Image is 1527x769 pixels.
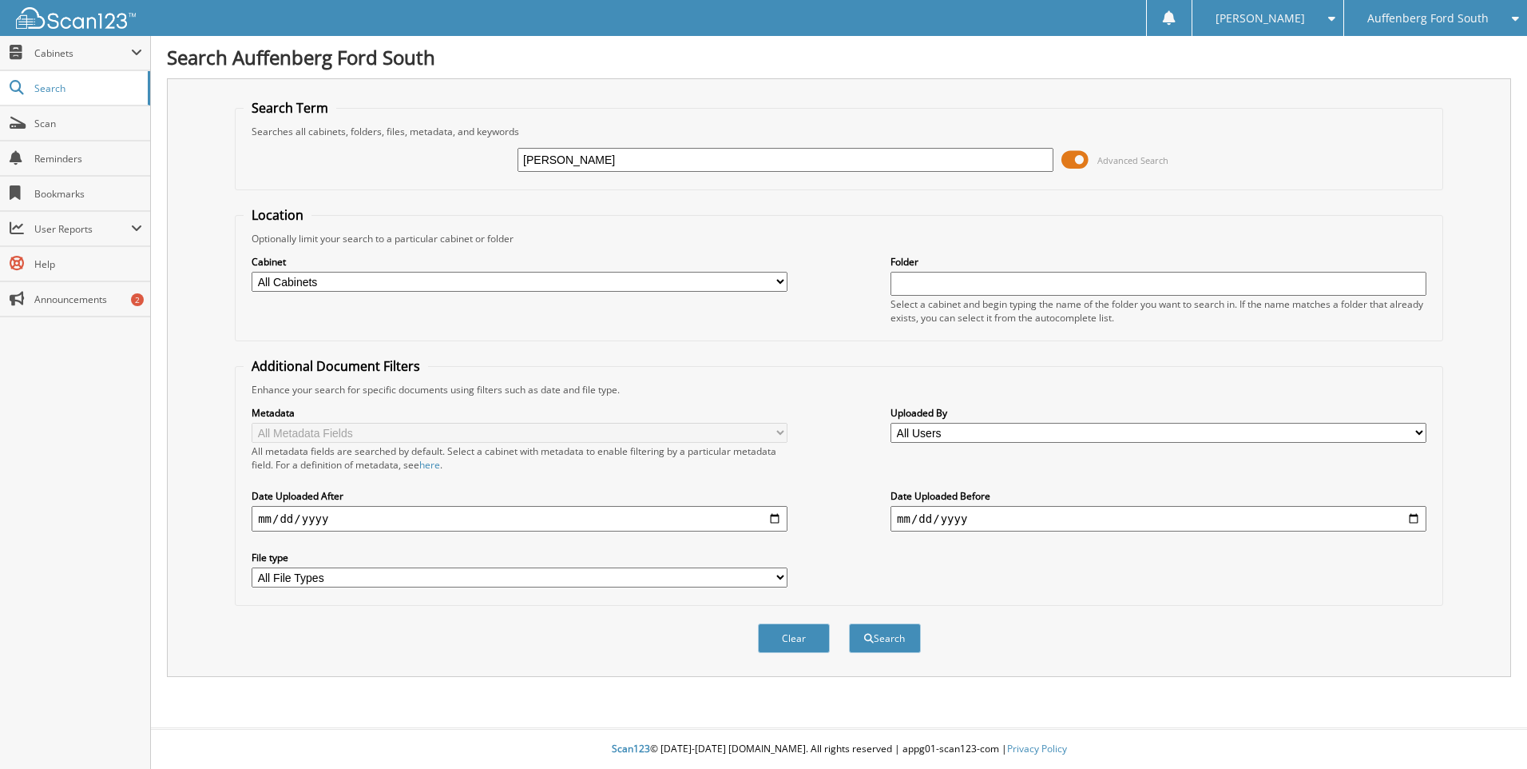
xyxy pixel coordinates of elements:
[849,624,921,653] button: Search
[131,293,144,306] div: 2
[34,187,142,201] span: Bookmarks
[244,125,1434,138] div: Searches all cabinets, folders, files, metadata, and keywords
[244,99,336,117] legend: Search Term
[890,297,1426,325] div: Select a cabinet and begin typing the name of the folder you want to search in. If the name match...
[252,444,787,472] div: All metadata fields are searched by default. Select a cabinet with metadata to enable filtering b...
[167,44,1511,70] h1: Search Auffenberg Ford South
[252,255,787,269] label: Cabinet
[890,506,1426,532] input: end
[34,46,131,60] span: Cabinets
[244,383,1434,396] div: Enhance your search for specific documents using filters such as date and file type.
[34,152,142,165] span: Reminders
[252,551,787,564] label: File type
[890,489,1426,503] label: Date Uploaded Before
[252,506,787,532] input: start
[34,82,140,95] span: Search
[244,206,311,224] legend: Location
[252,489,787,503] label: Date Uploaded After
[758,624,830,653] button: Clear
[34,222,131,236] span: User Reports
[252,406,787,420] label: Metadata
[151,730,1527,769] div: © [DATE]-[DATE] [DOMAIN_NAME]. All rights reserved | appg01-scan123-com |
[419,458,440,472] a: here
[34,257,142,271] span: Help
[34,293,142,306] span: Announcements
[16,7,136,29] img: scan123-logo-white.svg
[612,742,650,755] span: Scan123
[890,406,1426,420] label: Uploaded By
[890,255,1426,269] label: Folder
[34,117,142,130] span: Scan
[1007,742,1067,755] a: Privacy Policy
[1216,14,1305,23] span: [PERSON_NAME]
[1367,14,1489,23] span: Auffenberg Ford South
[244,232,1434,245] div: Optionally limit your search to a particular cabinet or folder
[244,357,428,375] legend: Additional Document Filters
[1097,154,1168,166] span: Advanced Search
